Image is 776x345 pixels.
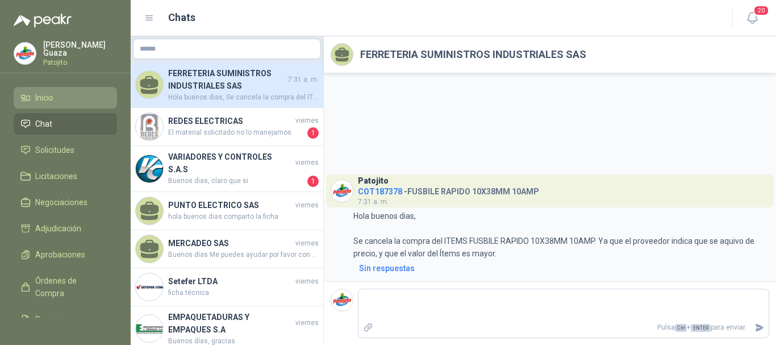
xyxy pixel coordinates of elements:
h4: FERRETERIA SUMINISTROS INDUSTRIALES SAS [168,67,286,92]
span: Ctrl [675,324,687,332]
a: Licitaciones [14,165,117,187]
button: Enviar [750,318,769,338]
span: Buenos días Me puedes ayudar por favor con este envío [168,250,319,260]
span: Inicio [35,92,53,104]
span: viernes [295,276,319,287]
h4: REDES ELECTRICAS [168,115,293,127]
span: COT187378 [358,187,402,196]
span: hola buenos dias comparto la ficha [168,211,319,222]
span: viernes [295,157,319,168]
span: 1 [307,176,319,187]
h4: - FUSBILE RAPIDO 10X38MM 10AMP [358,184,539,195]
img: Company Logo [331,289,353,311]
a: Solicitudes [14,139,117,161]
img: Company Logo [14,43,36,64]
h1: Chats [168,10,195,26]
span: 7:31 a. m. [358,198,389,206]
span: Solicitudes [35,144,74,156]
span: ficha técnica [168,288,319,298]
span: viernes [295,318,319,329]
img: Company Logo [136,273,163,301]
a: Aprobaciones [14,244,117,265]
a: Órdenes de Compra [14,270,117,304]
span: viernes [295,200,319,211]
a: Adjudicación [14,218,117,239]
label: Adjuntar archivos [358,318,378,338]
a: Company LogoVARIADORES Y CONTROLES S.A.SviernesBuenos dias, claro que si1 [131,146,323,192]
h4: VARIADORES Y CONTROLES S.A.S [168,151,293,176]
h4: PUNTO ELECTRICO SAS [168,199,293,211]
span: 20 [753,5,769,16]
span: El material solicitado no lo manejamos. [168,127,305,139]
p: Pulsa + para enviar [378,318,750,338]
img: Company Logo [331,180,353,202]
h4: EMPAQUETADURAS Y EMPAQUES S.A [168,311,293,336]
span: Buenos dias, claro que si [168,176,305,187]
span: viernes [295,238,319,249]
img: Company Logo [136,155,163,182]
p: Hola buenos dias, Se cancela la compra del ITEMS FUSBILE RAPIDO 10X38MM 10AMP. Ya que el proveedo... [353,210,769,260]
a: Chat [14,113,117,135]
span: Negociaciones [35,196,87,209]
img: Company Logo [136,315,163,342]
div: Sin respuestas [359,262,415,275]
span: viernes [295,115,319,126]
img: Logo peakr [14,14,72,27]
p: [PERSON_NAME] Guaza [43,41,117,57]
button: 20 [742,8,762,28]
p: Patojito [43,59,117,66]
span: 1 [307,127,319,139]
a: FERRETERIA SUMINISTROS INDUSTRIALES SAS7:31 a. m.Hola buenos dias, Se cancela la compra del ITEMS... [131,63,323,108]
a: Inicio [14,87,117,109]
span: Órdenes de Compra [35,275,106,300]
h4: Setefer LTDA [168,275,293,288]
span: Chat [35,118,52,130]
span: ENTER [691,324,711,332]
a: Negociaciones [14,192,117,213]
a: Remisiones [14,309,117,330]
a: Company LogoREDES ELECTRICASviernesEl material solicitado no lo manejamos.1 [131,108,323,146]
span: 7:31 a. m. [288,74,319,85]
span: Licitaciones [35,170,77,182]
h3: Patojito [358,178,389,184]
a: Company LogoSetefer LTDAviernesficha técnica [131,268,323,306]
h4: MERCADEO SAS [168,237,293,250]
img: Company Logo [136,113,163,140]
span: Hola buenos dias, Se cancela la compra del ITEMS FUSBILE RAPIDO 10X38MM 10AMP. Ya que el proveedo... [168,92,319,103]
span: Aprobaciones [35,248,85,261]
span: Adjudicación [35,222,81,235]
a: MERCADEO SASviernesBuenos días Me puedes ayudar por favor con este envío [131,230,323,268]
h2: FERRETERIA SUMINISTROS INDUSTRIALES SAS [360,47,586,63]
span: Remisiones [35,313,77,326]
a: PUNTO ELECTRICO SASvierneshola buenos dias comparto la ficha [131,192,323,230]
a: Sin respuestas [357,262,769,275]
